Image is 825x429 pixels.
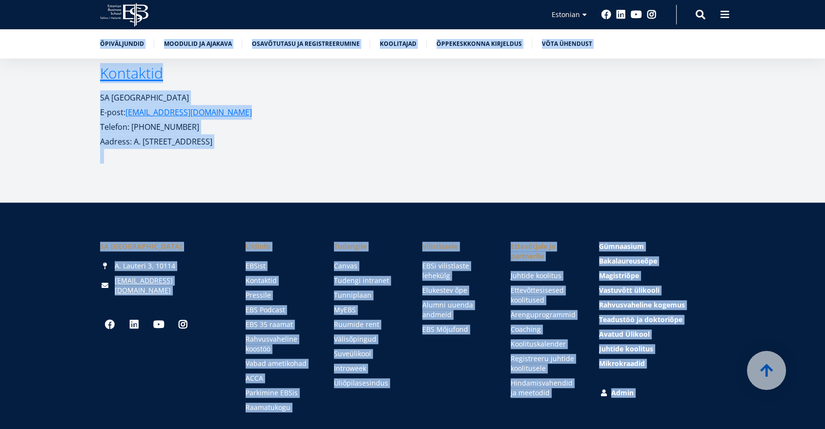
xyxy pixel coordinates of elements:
[631,10,642,20] a: Youtube
[511,310,579,320] a: Arenguprogrammid
[334,334,403,344] a: Välisõpingud
[380,39,416,49] a: Koolitajad
[599,300,725,310] a: Rahvusvaheline kogemus
[246,403,314,412] a: Raamatukogu
[599,286,725,295] a: Vastuvõtt ülikooli
[246,388,314,398] a: Parkimine EBSis
[334,305,403,315] a: MyEBS
[599,388,725,398] a: Admin
[511,242,579,261] span: Ettevõtjale ja partnerile
[334,276,403,286] a: Tudengi intranet
[599,359,645,368] span: Mikrokraadid
[599,359,725,368] a: Mikrokraadid
[422,300,491,320] a: Alumni uuenda andmeid
[599,344,653,353] span: Juhtide koolitus
[334,320,403,329] a: Ruumide rent
[100,242,226,251] div: SA [GEOGRAPHIC_DATA]
[246,359,314,368] a: Vabad ametikohad
[511,325,579,334] a: Coaching
[334,378,403,388] a: Üliõpilasesindus
[334,242,403,251] a: Tudengile
[422,325,491,334] a: EBS Mõjufond
[511,286,579,305] a: Ettevõttesisesed koolitused
[601,10,611,20] a: Facebook
[599,242,725,251] a: Gümnaasium
[511,354,579,373] a: Registreeru juhtide koolitusele
[334,349,403,359] a: Suveülikool
[246,276,314,286] a: Kontaktid
[100,66,163,81] a: Kontaktid
[616,10,626,20] a: Linkedin
[246,290,314,300] a: Pressile
[164,39,232,49] a: Moodulid ja ajakava
[599,256,725,266] a: Bakalaureuseõpe
[100,105,564,120] p: E-post:
[422,261,491,281] a: EBSi vilistlaste lehekülg
[599,315,682,324] span: Teadustöö ja doktoriõpe
[599,329,650,339] span: Avatud Ülikool
[599,344,725,354] a: Juhtide koolitus
[100,315,120,334] a: Facebook
[334,261,403,271] a: Canvas
[422,286,491,295] a: Elukestev õpe
[252,39,360,49] a: Osavõtutasu ja registreerumine
[436,39,522,49] a: Õppekeskkonna kirjeldus
[124,315,144,334] a: Linkedin
[511,378,579,398] a: Hindamisvahendid ja meetodid
[647,10,657,20] a: Instagram
[246,373,314,383] a: ACCA
[246,242,314,251] span: Üldinfo
[125,105,252,120] a: [EMAIL_ADDRESS][DOMAIN_NAME]
[511,339,579,349] a: Koolituskalender
[246,261,314,271] a: EBSist
[334,290,403,300] a: Tunniplaan
[599,315,725,325] a: Teadustöö ja doktoriõpe
[542,39,592,49] a: Võta ühendust
[115,276,226,295] a: [EMAIL_ADDRESS][DOMAIN_NAME]
[599,329,725,339] a: Avatud Ülikool
[100,120,564,134] p: Telefon: [PHONE_NUMBER]
[511,271,579,281] a: Juhtide koolitus
[599,271,725,281] a: Magistriõpe
[599,271,639,280] span: Magistriõpe
[246,305,314,315] a: EBS Podcast
[100,134,564,149] p: Aadress: A. [STREET_ADDRESS]
[599,256,657,266] span: Bakalaureuseõpe
[246,334,314,354] a: Rahvusvaheline koostöö
[100,39,144,49] a: Õpiväljundid
[422,242,491,251] span: Vilistlasele
[599,300,685,309] span: Rahvusvaheline kogemus
[334,364,403,373] a: Introweek
[100,90,564,105] p: SA [GEOGRAPHIC_DATA]
[246,320,314,329] a: EBS 35 raamat
[149,315,168,334] a: Youtube
[599,242,644,251] span: Gümnaasium
[100,261,226,271] div: A. Lauteri 3, 10114
[599,286,660,295] span: Vastuvõtt ülikooli
[173,315,193,334] a: Instagram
